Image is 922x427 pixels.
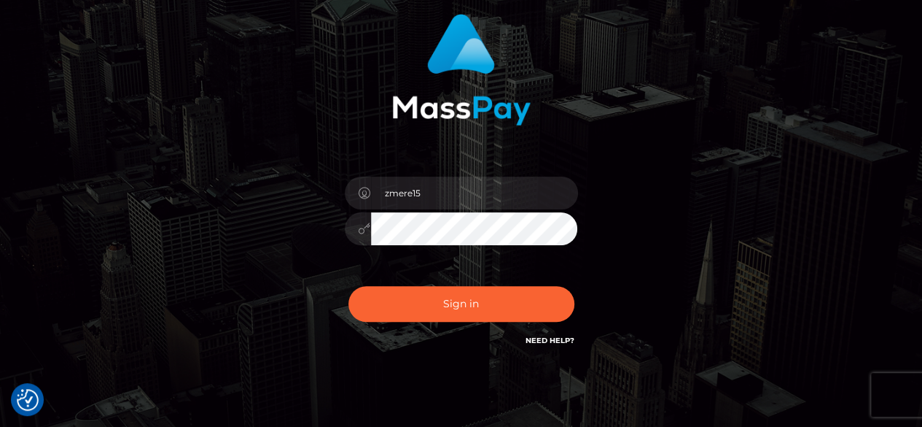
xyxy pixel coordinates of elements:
[392,14,531,126] img: MassPay Login
[17,389,39,411] img: Revisit consent button
[371,177,578,209] input: Username...
[348,286,574,322] button: Sign in
[17,389,39,411] button: Consent Preferences
[526,336,574,345] a: Need Help?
